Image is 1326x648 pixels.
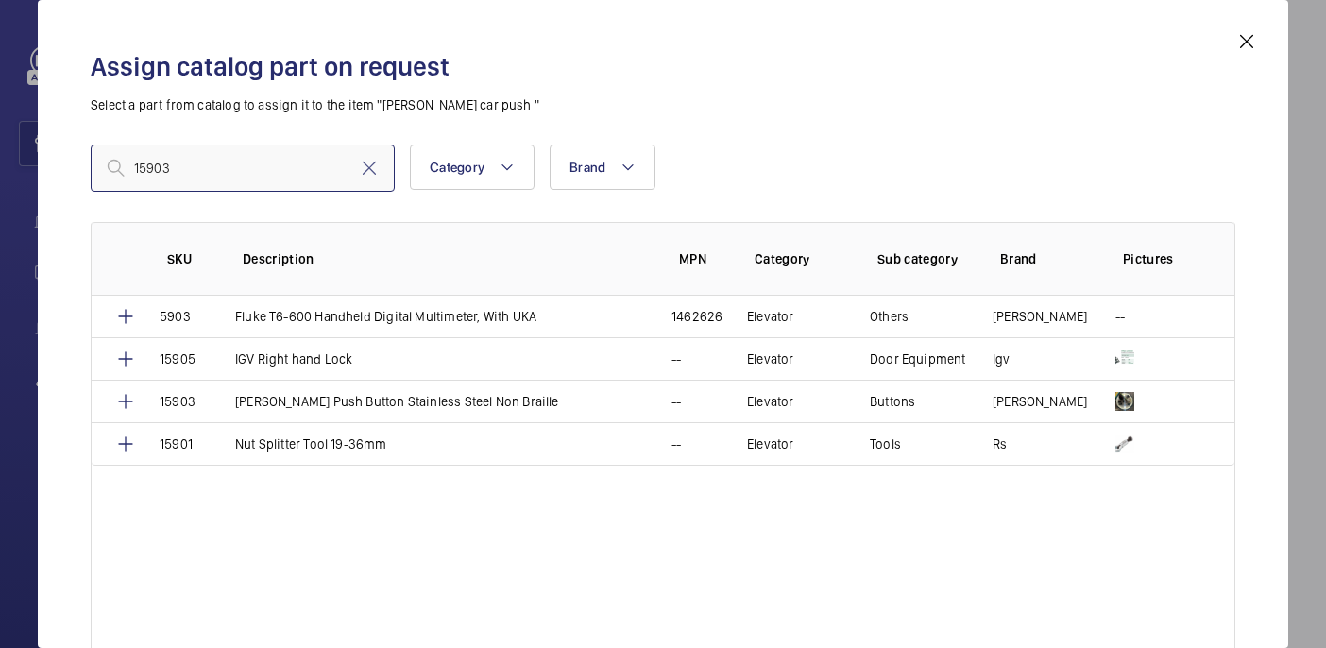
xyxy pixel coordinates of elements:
img: qnT9V2JoD_aY-4v_5kr4nprOwcat6CcxCehEdRoA12AMoocc.png [1115,392,1134,411]
p: Elevator [747,307,793,326]
p: Elevator [747,350,793,368]
p: Elevator [747,435,793,453]
p: Sub category [877,249,970,268]
p: SKU [167,249,212,268]
p: Fluke T6-600 Handheld Digital Multimeter, With UKA [235,307,536,326]
p: Door Equipment [870,350,966,368]
h2: Assign catalog part on request [91,49,1235,84]
p: Others [870,307,909,326]
input: Find a part [91,145,395,192]
p: Tools [870,435,901,453]
p: Nut Splitter Tool 19-36mm [235,435,387,453]
p: Buttons [870,392,915,411]
p: 15901 [160,435,193,453]
button: Brand [550,145,655,190]
p: Elevator [747,392,793,411]
p: -- [671,435,681,453]
p: [PERSON_NAME] Push Button Stainless Steel Non Braille [235,392,559,411]
p: Select a part from catalog to assign it to the item "[PERSON_NAME] car push " [91,95,1235,114]
p: MPN [679,249,724,268]
p: [PERSON_NAME] [993,307,1087,326]
p: -- [671,392,681,411]
img: boYjnLZTKATMlY986BIQZROCeVs1DgrZvVdVek9Sl1KY-HXS.png [1115,435,1134,453]
p: 1462626 [671,307,722,326]
p: 5903 [160,307,191,326]
button: Category [410,145,535,190]
p: Pictures [1123,249,1197,268]
p: -- [1115,307,1125,326]
img: SsEWCNovcubl8KS8z6ua0wC_B7uytdcW1z8W6-aI9UZTr53l.png [1115,350,1134,368]
span: Brand [569,160,605,175]
p: Category [755,249,847,268]
p: -- [671,350,681,368]
p: 15903 [160,392,195,411]
p: Rs [993,435,1007,453]
p: Igv [993,350,1011,368]
p: [PERSON_NAME] [993,392,1087,411]
p: Description [243,249,649,268]
span: Category [430,160,484,175]
p: IGV Right hand Lock [235,350,352,368]
p: Brand [1000,249,1093,268]
p: 15905 [160,350,195,368]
